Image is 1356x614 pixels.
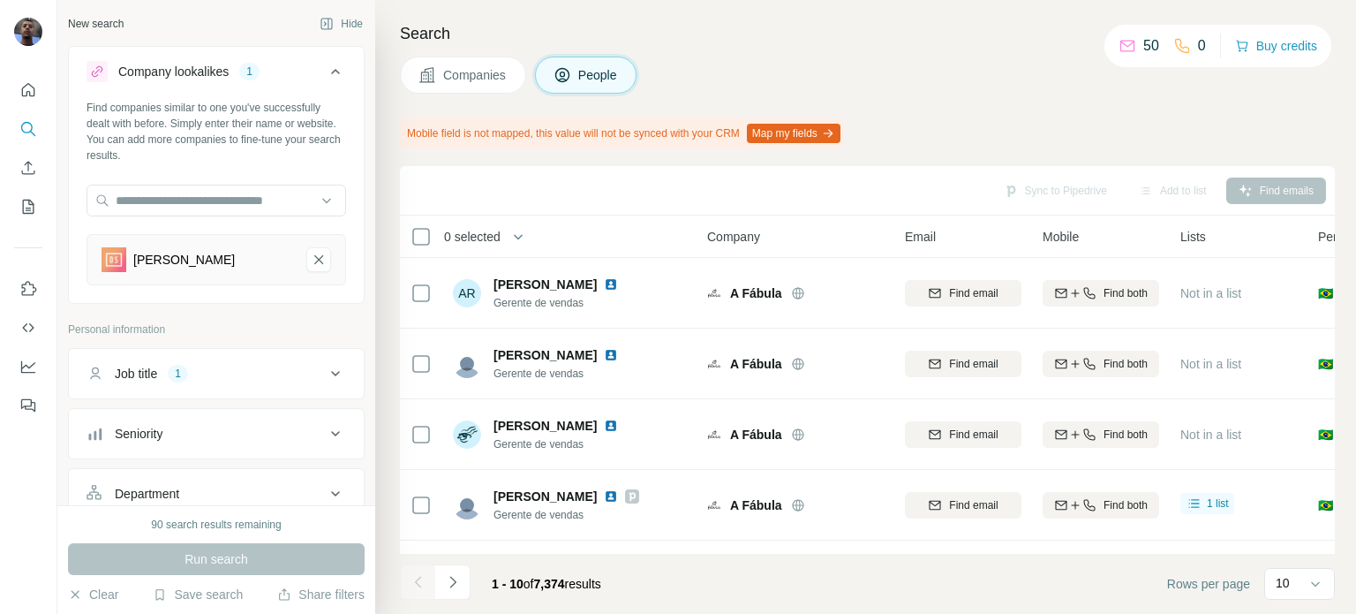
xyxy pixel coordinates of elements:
[115,365,157,383] div: Job title
[277,586,365,603] button: Share filters
[493,366,639,382] span: Gerente de vendas
[707,498,721,512] img: Logo of A Fábula
[453,421,481,449] img: Avatar
[493,295,639,311] span: Gerente de vendas
[949,356,998,372] span: Find email
[493,417,597,435] span: [PERSON_NAME]
[905,421,1021,448] button: Find email
[1180,286,1241,300] span: Not in a list
[102,247,126,272] img: Di Santinni-logo
[730,497,782,514] span: A Fábula
[239,64,260,80] div: 1
[1104,285,1148,301] span: Find both
[905,351,1021,377] button: Find email
[443,66,508,84] span: Companies
[307,11,375,37] button: Hide
[69,413,364,455] button: Seniority
[578,66,619,84] span: People
[435,565,471,600] button: Navigate to next page
[14,152,42,184] button: Enrich CSV
[1143,35,1159,57] p: 50
[69,50,364,100] button: Company lookalikes1
[1043,351,1159,377] button: Find both
[707,228,760,246] span: Company
[1043,492,1159,519] button: Find both
[133,251,235,269] div: [PERSON_NAME]
[493,346,597,364] span: [PERSON_NAME]
[604,489,618,504] img: LinkedIn logo
[730,426,782,443] span: A Fábula
[68,16,124,32] div: New search
[1043,421,1159,448] button: Find both
[1318,355,1333,373] span: 🇧🇷
[1318,426,1333,443] span: 🇧🇷
[604,348,618,362] img: LinkedIn logo
[453,491,481,519] img: Avatar
[444,228,501,246] span: 0 selected
[453,350,481,378] img: Avatar
[492,577,524,591] span: 1 - 10
[524,577,534,591] span: of
[493,276,597,293] span: [PERSON_NAME]
[1180,428,1241,442] span: Not in a list
[1235,34,1317,58] button: Buy credits
[1167,575,1250,593] span: Rows per page
[730,284,782,302] span: A Fábula
[115,425,162,443] div: Seniority
[14,273,42,305] button: Use Surfe on LinkedIn
[1104,356,1148,372] span: Find both
[534,577,565,591] span: 7,374
[14,390,42,421] button: Feedback
[905,492,1021,519] button: Find email
[1198,35,1206,57] p: 0
[1318,284,1333,302] span: 🇧🇷
[707,428,721,442] img: Logo of A Fábula
[115,485,179,503] div: Department
[949,427,998,443] span: Find email
[14,74,42,106] button: Quick start
[69,352,364,395] button: Job title1
[1043,228,1079,246] span: Mobile
[707,357,721,371] img: Logo of A Fábula
[14,351,42,383] button: Dashboard
[1104,427,1148,443] span: Find both
[14,18,42,46] img: Avatar
[905,280,1021,307] button: Find email
[905,228,936,246] span: Email
[492,577,601,591] span: results
[604,419,618,433] img: LinkedIn logo
[14,113,42,145] button: Search
[493,507,639,523] span: Gerente de vendas
[118,63,229,80] div: Company lookalikes
[14,191,42,223] button: My lists
[1207,496,1229,512] span: 1 list
[151,517,281,533] div: 90 search results remaining
[493,436,639,452] span: Gerente de vendas
[1104,497,1148,513] span: Find both
[68,586,118,603] button: Clear
[949,497,998,513] span: Find email
[707,286,721,300] img: Logo of A Fábula
[730,355,782,373] span: A Fábula
[68,322,365,337] p: Personal information
[1180,228,1206,246] span: Lists
[400,21,1335,46] h4: Search
[306,247,331,272] button: Di Santinni-remove-button
[604,277,618,292] img: LinkedIn logo
[1318,497,1333,514] span: 🇧🇷
[168,366,188,382] div: 1
[453,279,481,307] div: AR
[1276,574,1290,592] p: 10
[400,118,844,148] div: Mobile field is not mapped, this value will not be synced with your CRM
[1043,280,1159,307] button: Find both
[14,312,42,344] button: Use Surfe API
[69,473,364,515] button: Department
[87,100,346,163] div: Find companies similar to one you've successfully dealt with before. Simply enter their name or w...
[153,586,243,603] button: Save search
[1180,357,1241,371] span: Not in a list
[747,124,840,143] button: Map my fields
[949,285,998,301] span: Find email
[493,488,597,505] span: [PERSON_NAME]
